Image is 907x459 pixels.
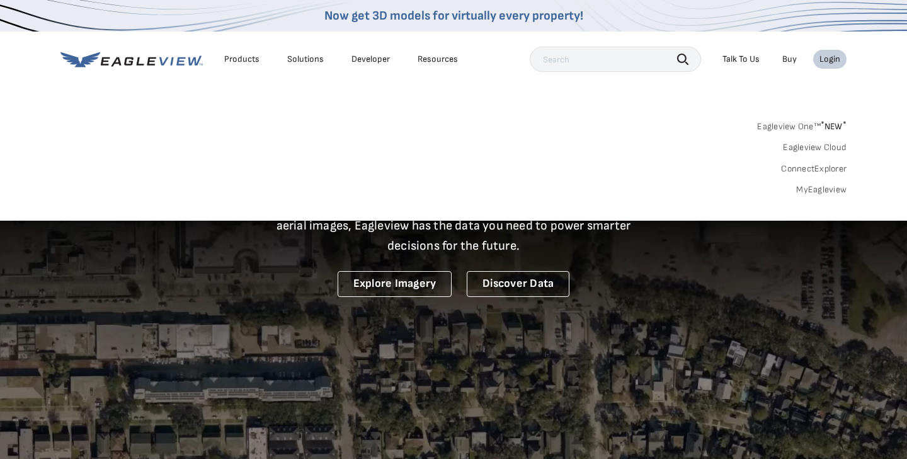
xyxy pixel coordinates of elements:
p: A new era starts here. Built on more than 3.5 billion high-resolution aerial images, Eagleview ha... [261,195,646,256]
div: Resources [418,54,458,65]
a: ConnectExplorer [781,163,847,175]
a: Now get 3D models for virtually every property! [324,8,583,23]
div: Solutions [287,54,324,65]
a: Discover Data [467,271,569,297]
div: Products [224,54,260,65]
div: Talk To Us [722,54,760,65]
a: MyEagleview [796,184,847,195]
span: NEW [821,121,847,132]
a: Eagleview Cloud [783,142,847,153]
a: Buy [782,54,797,65]
input: Search [530,47,701,72]
a: Eagleview One™*NEW* [757,117,847,132]
div: Login [819,54,840,65]
a: Developer [351,54,390,65]
a: Explore Imagery [338,271,452,297]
